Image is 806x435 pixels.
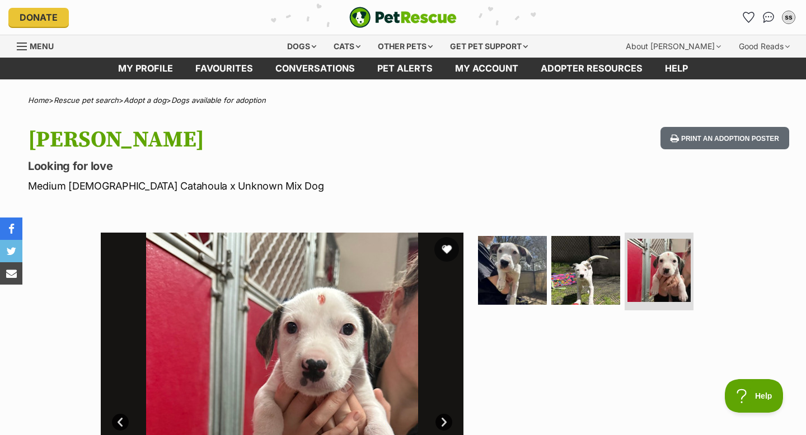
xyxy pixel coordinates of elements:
p: Medium [DEMOGRAPHIC_DATA] Catahoula x Unknown Mix Dog [28,178,491,193]
img: logo-e224e6f780fb5917bec1dbf3a21bbac754714ae5b6737aabdf751b685950b380.svg [349,7,457,28]
button: My account [780,8,798,26]
a: Favourites [739,8,757,26]
a: Rescue pet search [54,96,119,105]
div: Good Reads [731,35,798,58]
div: Cats [326,35,368,58]
iframe: Help Scout Beacon - Open [725,379,784,413]
a: Adopter resources [529,58,654,79]
a: Prev [112,414,129,431]
a: Home [28,96,49,105]
button: favourite [434,237,459,262]
a: conversations [264,58,366,79]
a: Conversations [760,8,777,26]
a: Favourites [184,58,264,79]
p: Looking for love [28,158,491,174]
span: Menu [30,41,54,51]
a: Adopt a dog [124,96,166,105]
img: Photo of Valentina [551,236,620,305]
a: My profile [107,58,184,79]
a: PetRescue [349,7,457,28]
h1: [PERSON_NAME] [28,127,491,153]
div: Dogs [279,35,324,58]
img: chat-41dd97257d64d25036548639549fe6c8038ab92f7586957e7f3b1b290dea8141.svg [763,12,775,23]
a: Dogs available for adoption [171,96,266,105]
div: About [PERSON_NAME] [618,35,729,58]
a: Next [435,414,452,431]
ul: Account quick links [739,8,798,26]
a: Pet alerts [366,58,444,79]
img: Photo of Valentina [478,236,547,305]
a: Menu [17,35,62,55]
div: ss [783,12,794,23]
img: Photo of Valentina [627,239,691,302]
a: My account [444,58,529,79]
a: Donate [8,8,69,27]
div: Get pet support [442,35,536,58]
button: Print an adoption poster [660,127,789,150]
a: Help [654,58,699,79]
div: Other pets [370,35,441,58]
